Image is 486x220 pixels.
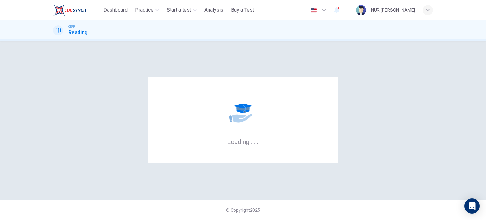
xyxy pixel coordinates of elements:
[53,4,101,16] a: ELTC logo
[464,198,480,214] div: Open Intercom Messenger
[202,4,226,16] button: Analysis
[257,136,259,146] h6: .
[227,137,259,146] h6: Loading
[371,6,415,14] div: NUR [PERSON_NAME]
[135,6,153,14] span: Practice
[310,8,318,13] img: en
[101,4,130,16] button: Dashboard
[226,208,260,213] span: © Copyright 2025
[231,6,254,14] span: Buy a Test
[103,6,128,14] span: Dashboard
[356,5,366,15] img: Profile picture
[250,136,252,146] h6: .
[164,4,199,16] button: Start a test
[204,6,223,14] span: Analysis
[228,4,257,16] button: Buy a Test
[53,4,86,16] img: ELTC logo
[167,6,191,14] span: Start a test
[253,136,256,146] h6: .
[68,29,88,36] h1: Reading
[133,4,162,16] button: Practice
[68,24,75,29] span: CEFR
